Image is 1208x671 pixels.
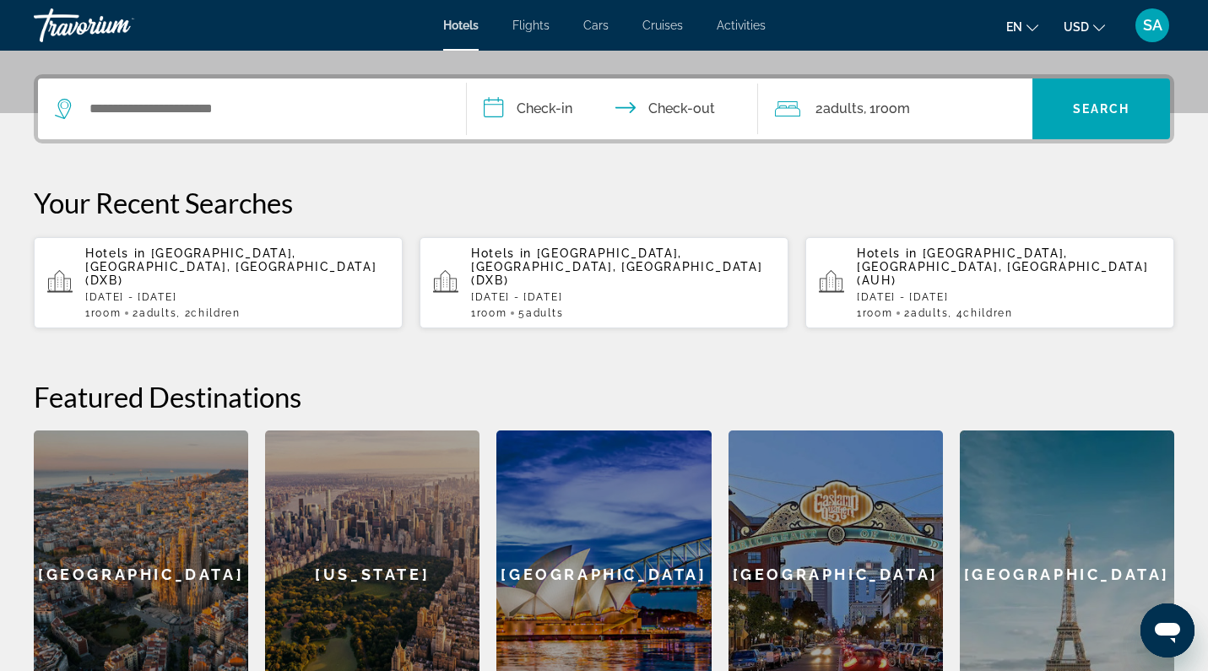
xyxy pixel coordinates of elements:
[1032,78,1170,139] button: Search
[583,19,609,32] a: Cars
[717,19,766,32] a: Activities
[38,78,1170,139] div: Search widget
[443,19,479,32] a: Hotels
[471,291,775,303] p: [DATE] - [DATE]
[911,307,948,319] span: Adults
[823,100,864,116] span: Adults
[857,246,1148,287] span: [GEOGRAPHIC_DATA], [GEOGRAPHIC_DATA], [GEOGRAPHIC_DATA] (AUH)
[85,246,146,260] span: Hotels in
[805,236,1174,329] button: Hotels in [GEOGRAPHIC_DATA], [GEOGRAPHIC_DATA], [GEOGRAPHIC_DATA] (AUH)[DATE] - [DATE]1Room2Adult...
[948,307,1013,319] span: , 4
[857,307,892,319] span: 1
[518,307,563,319] span: 5
[34,3,203,47] a: Travorium
[471,307,506,319] span: 1
[1130,8,1174,43] button: User Menu
[1006,14,1038,39] button: Change language
[471,246,532,260] span: Hotels in
[864,97,910,121] span: , 1
[512,19,550,32] a: Flights
[1064,14,1105,39] button: Change currency
[875,100,910,116] span: Room
[758,78,1032,139] button: Travelers: 2 adults, 0 children
[1006,20,1022,34] span: en
[467,78,758,139] button: Check in and out dates
[1064,20,1089,34] span: USD
[642,19,683,32] a: Cruises
[176,307,241,319] span: , 2
[904,307,948,319] span: 2
[85,291,389,303] p: [DATE] - [DATE]
[85,246,376,287] span: [GEOGRAPHIC_DATA], [GEOGRAPHIC_DATA], [GEOGRAPHIC_DATA] (DXB)
[85,307,121,319] span: 1
[34,186,1174,219] p: Your Recent Searches
[1143,17,1162,34] span: SA
[91,307,122,319] span: Room
[963,307,1012,319] span: Children
[863,307,893,319] span: Room
[133,307,176,319] span: 2
[1073,102,1130,116] span: Search
[815,97,864,121] span: 2
[191,307,240,319] span: Children
[857,246,918,260] span: Hotels in
[477,307,507,319] span: Room
[420,236,788,329] button: Hotels in [GEOGRAPHIC_DATA], [GEOGRAPHIC_DATA], [GEOGRAPHIC_DATA] (DXB)[DATE] - [DATE]1Room5Adults
[526,307,563,319] span: Adults
[139,307,176,319] span: Adults
[1140,603,1194,657] iframe: Кнопка запуска окна обмена сообщениями
[857,291,1161,303] p: [DATE] - [DATE]
[34,380,1174,414] h2: Featured Destinations
[34,236,403,329] button: Hotels in [GEOGRAPHIC_DATA], [GEOGRAPHIC_DATA], [GEOGRAPHIC_DATA] (DXB)[DATE] - [DATE]1Room2Adult...
[471,246,762,287] span: [GEOGRAPHIC_DATA], [GEOGRAPHIC_DATA], [GEOGRAPHIC_DATA] (DXB)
